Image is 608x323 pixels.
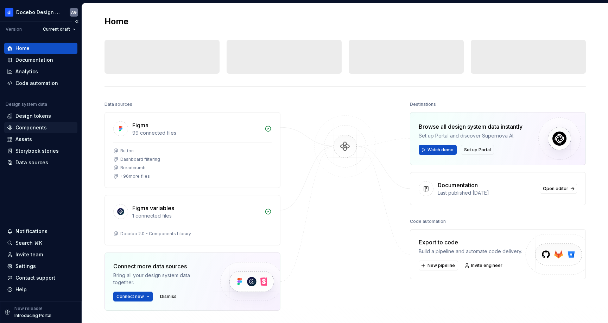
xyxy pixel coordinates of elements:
button: Search ⌘K [4,237,77,249]
div: Build a pipeline and automate code delivery. [419,248,522,255]
div: Data sources [104,99,132,109]
div: Connect more data sources [113,262,208,270]
div: Documentation [438,181,478,189]
div: Design tokens [15,112,51,120]
div: Notifications [15,228,47,235]
span: Open editor [543,186,568,191]
h2: Home [104,16,128,27]
button: Help [4,284,77,295]
a: Analytics [4,66,77,77]
div: Data sources [15,159,48,166]
div: Bring all your design system data together. [113,272,208,286]
span: Connect new [116,294,144,299]
div: Set up Portal and discover Supernova AI. [419,132,522,139]
a: Storybook stories [4,145,77,157]
p: Introducing Portal [14,313,51,318]
span: New pipeline [427,263,455,268]
button: Dismiss [157,292,180,301]
div: Documentation [15,56,53,63]
button: Watch demo [419,145,457,155]
div: 99 connected files [132,129,260,136]
span: Watch demo [427,147,454,153]
button: Set up Portal [461,145,494,155]
div: Components [15,124,47,131]
div: Storybook stories [15,147,59,154]
a: Design tokens [4,110,77,122]
div: Dashboard filtering [120,157,160,162]
div: Docebo 2.0 - Components Library [120,231,191,237]
div: Breadcrumb [120,165,146,171]
button: Docebo Design SystemAG [1,5,80,20]
div: Export to code [419,238,522,246]
div: Button [120,148,134,154]
span: Dismiss [160,294,177,299]
div: Invite team [15,251,43,258]
div: Figma [132,121,148,129]
a: Documentation [4,54,77,66]
button: Connect new [113,292,153,301]
div: Code automation [410,217,446,226]
span: Current draft [43,26,70,32]
a: Home [4,43,77,54]
a: Data sources [4,157,77,168]
a: Assets [4,134,77,145]
img: 61bee0c3-d5fb-461c-8253-2d4ca6d6a773.png [5,8,13,17]
div: Last published [DATE] [438,189,536,196]
a: Settings [4,261,77,272]
div: Help [15,286,27,293]
div: Settings [15,263,36,270]
button: Current draft [40,24,79,34]
div: Assets [15,136,32,143]
button: Notifications [4,226,77,237]
div: Analytics [15,68,38,75]
div: Docebo Design System [16,9,61,16]
div: Destinations [410,99,436,109]
div: Figma variables [132,204,174,212]
div: Design system data [6,102,47,107]
div: Code automation [15,80,58,87]
div: Search ⌘K [15,239,42,246]
a: Figma99 connected filesButtonDashboard filteringBreadcrumb+96more files [104,112,280,188]
p: New release! [14,306,42,311]
div: AG [71,10,77,15]
button: Contact support [4,272,77,284]
a: Code automation [4,78,77,89]
div: 1 connected files [132,212,260,219]
button: Collapse sidebar [72,17,82,26]
div: Browse all design system data instantly [419,122,522,131]
div: + 96 more files [120,173,150,179]
a: Components [4,122,77,133]
span: Invite engineer [471,263,502,268]
a: Invite team [4,249,77,260]
div: Contact support [15,274,55,281]
div: Home [15,45,30,52]
a: Invite engineer [462,261,506,270]
button: New pipeline [419,261,458,270]
div: Version [6,26,22,32]
span: Set up Portal [464,147,491,153]
a: Figma variables1 connected filesDocebo 2.0 - Components Library [104,195,280,245]
a: Open editor [540,184,577,194]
